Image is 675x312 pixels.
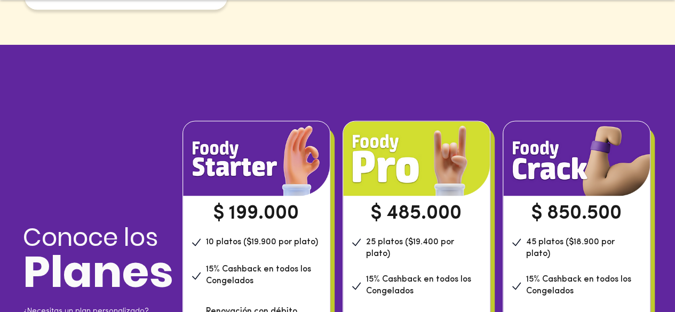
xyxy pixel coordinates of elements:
span: 25 platos ($19.400 por plato) [366,238,454,258]
span: 15% Cashback en todos los Congelados [206,265,311,285]
iframe: Messagebird Livechat Widget [613,250,664,301]
img: foody-member-starter-plan.png [343,121,490,196]
span: Planes [23,241,173,302]
span: 45 platos ($18.900 por plato) [526,238,615,258]
span: 15% Cashback en todos los Congelados [526,275,631,295]
span: $ 850.500 [531,204,622,223]
img: foody-member-starter-plan.png [503,121,650,196]
img: foody-member-starter-plan.png [183,121,330,196]
span: 15% Cashback en todos los Congelados [366,275,471,295]
span: $ 485.000 [370,204,462,223]
span: 10 platos ($19.900 por plato) [206,238,318,246]
span: Conoce los [23,220,158,254]
span: $ 199.000 [213,204,299,223]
